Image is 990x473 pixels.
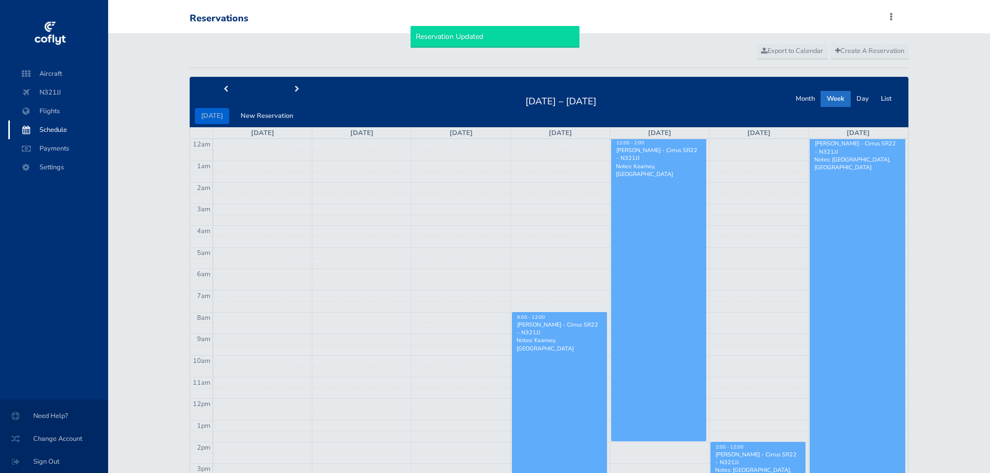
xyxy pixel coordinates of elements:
span: 9am [197,334,210,344]
a: [DATE] [549,128,572,138]
span: Change Account [12,429,96,448]
span: Sign Out [12,452,96,471]
span: Settings [19,158,98,177]
span: 2pm [197,443,210,452]
span: Schedule [19,120,98,139]
div: Reservations [190,13,248,24]
button: prev [190,82,261,98]
span: Need Help? [12,407,96,425]
span: 1pm [197,421,210,430]
button: New Reservation [234,108,299,124]
a: [DATE] [450,128,473,138]
button: Month [789,91,821,107]
div: [PERSON_NAME] - Cirrus SR22 - N321JJ [616,146,702,162]
span: Flights [19,102,98,120]
span: Create A Reservation [835,46,904,56]
a: [DATE] [350,128,374,138]
span: 7am [197,291,210,301]
div: [PERSON_NAME] - Cirrus SR22 - N321JJ [814,140,901,155]
span: 3am [197,205,210,214]
span: 1am [197,161,210,171]
a: [DATE] [747,128,771,138]
span: 4am [197,226,210,236]
button: [DATE] [195,108,229,124]
a: Create A Reservation [830,44,909,59]
p: Notes: Kearney, [GEOGRAPHIC_DATA] [616,163,702,178]
a: [DATE] [847,128,870,138]
button: Week [821,91,851,107]
div: Reservation Updated [411,26,579,48]
p: Notes: [GEOGRAPHIC_DATA], [GEOGRAPHIC_DATA] [814,156,901,171]
img: coflyt logo [33,18,67,49]
span: 12am [193,140,210,149]
h2: [DATE] – [DATE] [519,93,603,107]
div: [PERSON_NAME] - Cirrus SR22 - N321JJ [517,321,602,336]
span: Export to Calendar [761,46,823,56]
button: List [875,91,898,107]
span: Aircraft [19,64,98,83]
a: Export to Calendar [757,44,828,59]
span: Payments [19,139,98,158]
span: 12pm [193,399,210,409]
span: 6am [197,269,210,279]
div: [PERSON_NAME] - Cirrus SR22 - N321JJ [715,451,801,466]
button: Day [850,91,875,107]
span: 8am [197,313,210,322]
a: [DATE] [251,128,274,138]
button: next [261,82,333,98]
span: N321JJ [19,83,98,102]
span: 2am [197,183,210,193]
span: 5am [197,248,210,258]
p: Notes: Kearney, [GEOGRAPHIC_DATA] [517,336,602,352]
span: 8:00 - 12:00 [517,314,545,320]
span: 10am [193,356,210,366]
span: 11am [193,378,210,387]
span: 2:00 - 12:00 [716,444,744,450]
span: 12:00 - 2:00 [616,140,644,146]
a: [DATE] [648,128,671,138]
